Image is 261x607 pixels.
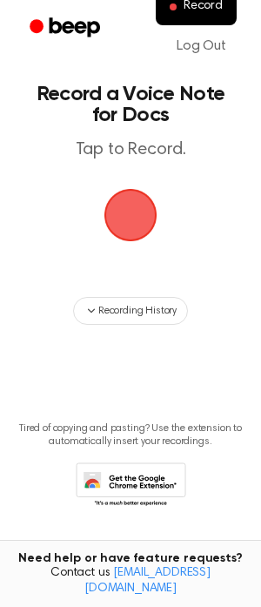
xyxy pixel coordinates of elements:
a: [EMAIL_ADDRESS][DOMAIN_NAME] [84,567,211,595]
p: Tired of copying and pasting? Use the extension to automatically insert your recordings. [14,422,247,449]
a: Log Out [159,25,244,67]
span: Recording History [98,303,177,319]
span: Contact us [10,566,251,597]
button: Recording History [73,297,188,325]
h1: Record a Voice Note for Docs [31,84,230,125]
a: Beep [17,11,116,45]
img: Beep Logo [104,189,157,241]
p: Tap to Record. [31,139,230,161]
